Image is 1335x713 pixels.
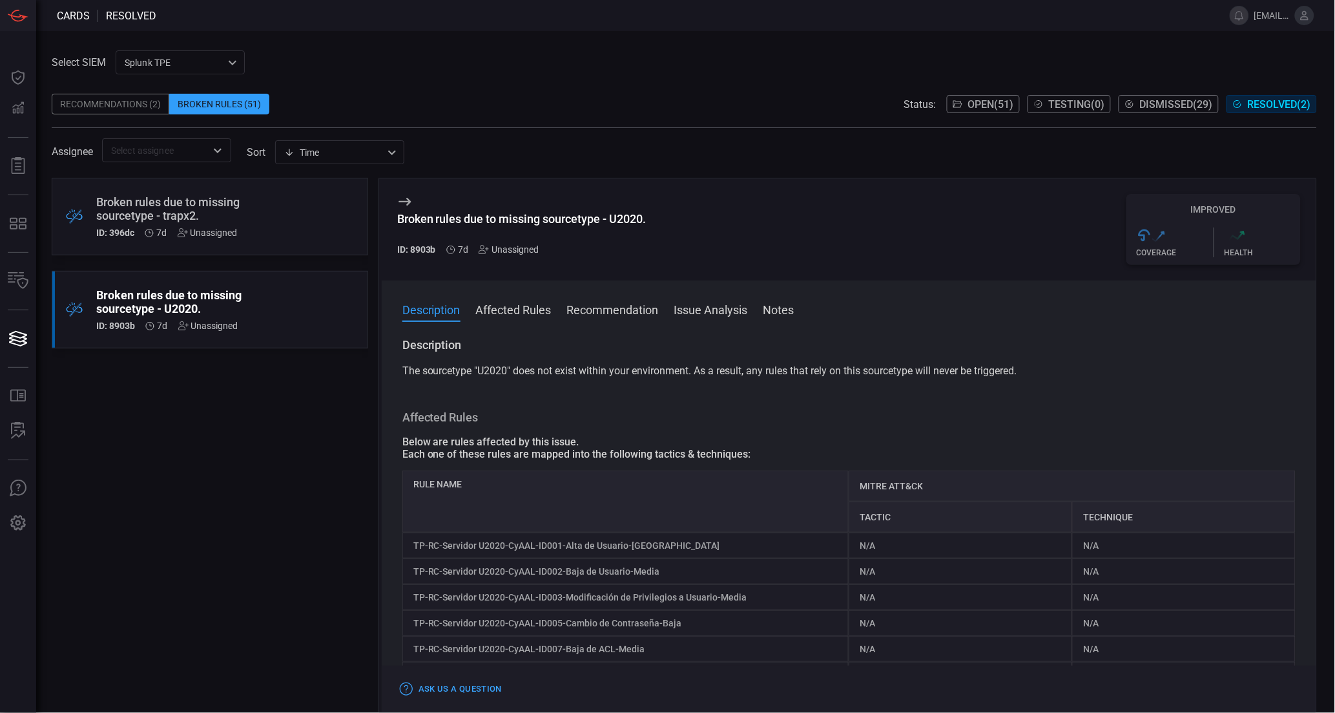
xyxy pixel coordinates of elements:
div: N/A [849,662,1072,688]
div: Unassigned [479,244,539,255]
button: Dismissed(29) [1119,95,1219,113]
h5: ID: 8903b [96,321,135,331]
button: Issue Analysis [674,301,748,317]
span: Assignee [52,145,93,158]
span: resolved [106,10,156,22]
span: [EMAIL_ADDRESS][DOMAIN_NAME] [1254,10,1290,21]
span: Resolved ( 2 ) [1248,98,1311,111]
div: N/A [849,533,1072,559]
span: Testing ( 0 ) [1049,98,1105,111]
button: Open [209,142,227,160]
div: Below are rules affected by this issue. [402,436,1296,448]
div: Time [284,146,384,159]
div: TP-RC-Servidor U2020-CyAAL-ID005-Cambio de Contraseña-Baja [402,610,849,636]
span: Status: [904,98,937,111]
div: TP-RC-Servidor U2020-CyAAL-ID007-Baja de ACL-Media [402,636,849,662]
div: Broken rules due to missing sourcetype - trapx2. [96,195,274,222]
button: Cards [3,323,34,354]
div: N/A [849,636,1072,662]
button: Dashboard [3,62,34,93]
div: TP-RC-Servidor U2020-CyAAL-ID002-Baja de Usuario-Media [402,559,849,584]
label: Select SIEM [52,56,106,69]
div: N/A [1072,584,1296,610]
div: Recommendations (2) [52,94,169,114]
span: The sourcetype "U2020" does not exist within your environment. As a result, any rules that rely o... [402,365,1017,377]
div: Broken rules due to missing sourcetype - U2020. [96,288,274,315]
span: Cards [57,10,90,22]
label: sort [247,146,265,158]
div: N/A [1072,533,1296,559]
h3: Description [402,337,1296,353]
button: Affected Rules [476,301,552,317]
div: N/A [1072,636,1296,662]
div: Broken rules due to missing sourcetype - U2020. [397,212,647,226]
button: Ask Us A Question [3,473,34,504]
div: N/A [1072,559,1296,584]
div: Tactic [849,502,1072,533]
button: Ask Us a Question [397,679,505,699]
button: Reports [3,151,34,182]
button: Recommendation [567,301,659,317]
div: TP-RC-Servidor U2020-CyAAL-ID001-Alta de Usuario-[GEOGRAPHIC_DATA] [402,533,849,559]
div: N/A [849,610,1072,636]
button: Detections [3,93,34,124]
span: Dismissed ( 29 ) [1140,98,1213,111]
span: Aug 21, 2025 5:58 AM [157,228,167,238]
h5: Improved [1126,204,1301,215]
span: Open ( 51 ) [968,98,1014,111]
div: N/A [1072,610,1296,636]
input: Select assignee [106,142,206,158]
button: Preferences [3,508,34,539]
span: Aug 21, 2025 5:56 AM [158,321,168,331]
div: Unassigned [178,228,238,238]
button: MITRE - Detection Posture [3,208,34,239]
button: Rule Catalog [3,381,34,412]
span: Aug 21, 2025 5:56 AM [458,244,468,255]
div: Each one of these rules are mapped into the following tactics & techniques: [402,448,1296,460]
button: Resolved(2) [1226,95,1317,113]
div: N/A [849,584,1072,610]
p: Splunk TPE [125,56,224,69]
button: ALERT ANALYSIS [3,416,34,447]
button: Open(51) [947,95,1020,113]
div: Broken Rules (51) [169,94,269,114]
div: MITRE ATT&CK [849,471,1296,502]
button: Inventory [3,266,34,297]
h5: ID: 8903b [397,244,436,255]
h3: Affected Rules [402,410,1296,425]
button: Description [402,301,461,317]
button: Notes [763,301,794,317]
div: Health [1225,248,1301,257]
div: Coverage [1137,248,1214,257]
h5: ID: 396dc [96,228,134,238]
div: N/A [849,559,1072,584]
div: Technique [1072,502,1296,533]
button: Testing(0) [1028,95,1111,113]
div: TP-RC-Servidor U2020-CyAAL-ID008-Alta de ACL-Media [402,662,849,688]
div: TP-RC-Servidor U2020-CyAAL-ID003-Modificación de Privilegios a Usuario-Media [402,584,849,610]
div: Rule Name [402,471,849,533]
div: Unassigned [178,321,238,331]
div: N/A [1072,662,1296,688]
